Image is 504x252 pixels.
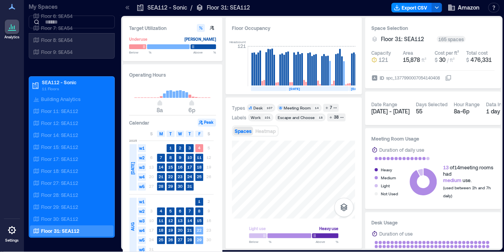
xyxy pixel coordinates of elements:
div: 101 [263,115,272,120]
p: Settings [5,238,19,243]
p: Floor 6: SEA54 [41,13,73,19]
text: 4 [160,208,162,213]
div: Days Selected [416,101,447,107]
span: w2 [138,154,146,162]
text: 12 [168,218,173,223]
div: Medium [381,174,396,182]
div: Area [403,50,413,56]
div: 14 [313,105,320,110]
span: 121 [378,56,388,64]
div: Date Range [371,101,397,107]
p: Analytics [4,35,20,40]
text: 26 [168,237,173,242]
button: Spaces [233,127,253,135]
text: 1 [198,199,200,204]
span: Below % [129,50,151,55]
p: Floor 31: SEA112 [41,228,79,234]
text: 3 [188,145,191,150]
text: 8 [169,155,172,160]
text: 25 [197,174,202,179]
span: 8a [157,107,163,113]
text: 25 [159,237,163,242]
span: Floor 31: SEA112 [381,35,424,43]
div: Work [251,115,261,120]
div: 18 [317,115,324,120]
text: 16 [178,165,182,169]
text: 28 [187,237,192,242]
p: Floor 8: SEA54 [41,37,73,43]
span: ft² [422,57,426,63]
button: $ 30 / ft² [434,56,463,64]
p: SEA112 - Sonic [42,79,109,85]
text: 30 [178,184,182,189]
text: 9 [179,155,181,160]
text: 18 [197,165,202,169]
div: Meeting Room [284,105,311,111]
div: Floor Occupancy [232,24,355,32]
text: 13 [178,218,182,223]
div: of 14 meeting rooms had use. [443,164,495,183]
div: Heavy [381,166,392,174]
div: [PERSON_NAME] [184,35,216,43]
button: Export CSV [391,3,432,12]
span: 2025 [129,138,137,143]
span: w3 [138,217,146,225]
a: Settings [2,220,22,245]
button: 7 [323,104,339,112]
span: Spaces [235,128,251,134]
p: Floor 27: SEA112 [41,180,78,186]
span: W [178,131,182,137]
span: (used between 2h and 7h daily) [443,185,491,198]
div: spc_1377990007054140408 [385,74,441,82]
h3: Target Utilization [129,24,216,32]
span: 13 [443,165,449,170]
p: SEA112 - Sonic [147,4,187,12]
span: M [159,131,163,137]
text: 22 [168,174,173,179]
button: Amazon [445,1,482,14]
button: 121 [371,56,400,64]
span: 30 [439,56,445,63]
span: w4 [138,226,146,234]
span: w4 [138,173,146,181]
span: T [188,131,191,137]
span: w1 [138,144,146,152]
div: Light use [249,224,266,232]
div: Labels [232,114,246,121]
text: 17 [187,165,192,169]
text: 28 [159,184,163,189]
button: IDspc_1377990007054140408 [445,75,451,81]
p: Floor 28: SEA112 [41,192,78,198]
button: Heatmap [254,127,277,135]
span: F [198,131,200,137]
div: 7 [329,104,333,111]
div: Underuse [129,35,147,43]
p: Floor 12: SEA112 [41,120,78,126]
text: 22 [197,228,202,232]
span: w2 [138,207,146,215]
p: Floor 11: SEA112 [41,108,78,114]
text: 24 [187,174,192,179]
p: 11 Floors [42,85,109,92]
p: / [190,4,192,12]
button: Peak [198,119,216,127]
p: Floor 7: SEA54 [41,25,73,31]
text: 21 [159,174,163,179]
div: Heavy use [319,224,338,232]
p: Floor 30: SEA112 [41,216,78,222]
div: Desk [253,105,263,111]
div: Types [232,105,245,111]
span: w5 [138,183,146,190]
div: Hour Range [454,101,480,107]
div: Duration of daily use [379,146,424,154]
span: 15,878 [403,56,420,63]
span: w1 [138,198,146,206]
text: 4 [198,145,200,150]
div: Light [381,182,390,190]
text: [DATE] [351,87,362,91]
p: Floor 18: SEA112 [41,168,78,174]
span: 476,331 [471,56,492,63]
span: S [150,131,153,137]
text: 20 [178,228,182,232]
h3: Meeting Room Usage [371,135,495,143]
